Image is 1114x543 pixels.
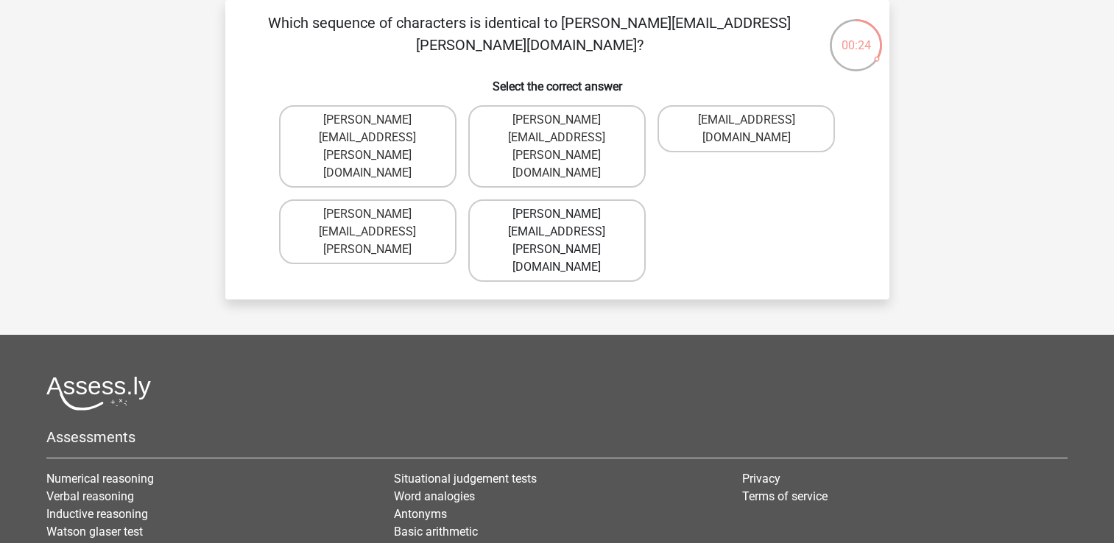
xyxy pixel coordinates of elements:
[394,525,478,539] a: Basic arithmetic
[46,525,143,539] a: Watson glaser test
[46,428,1068,446] h5: Assessments
[249,68,866,93] h6: Select the correct answer
[46,376,151,411] img: Assessly logo
[828,18,884,54] div: 00:24
[468,199,646,282] label: [PERSON_NAME][EMAIL_ADDRESS][PERSON_NAME][DOMAIN_NAME]
[468,105,646,188] label: [PERSON_NAME][EMAIL_ADDRESS][PERSON_NAME][DOMAIN_NAME]
[249,12,811,56] p: Which sequence of characters is identical to [PERSON_NAME][EMAIL_ADDRESS][PERSON_NAME][DOMAIN_NAME]?
[394,472,537,486] a: Situational judgement tests
[46,507,148,521] a: Inductive reasoning
[742,472,780,486] a: Privacy
[46,472,154,486] a: Numerical reasoning
[394,507,447,521] a: Antonyms
[394,489,475,503] a: Word analogies
[279,105,456,188] label: [PERSON_NAME][EMAIL_ADDRESS][PERSON_NAME][DOMAIN_NAME]
[658,105,835,152] label: [EMAIL_ADDRESS][DOMAIN_NAME]
[46,489,134,503] a: Verbal reasoning
[279,199,456,264] label: [PERSON_NAME][EMAIL_ADDRESS][PERSON_NAME]
[742,489,828,503] a: Terms of service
